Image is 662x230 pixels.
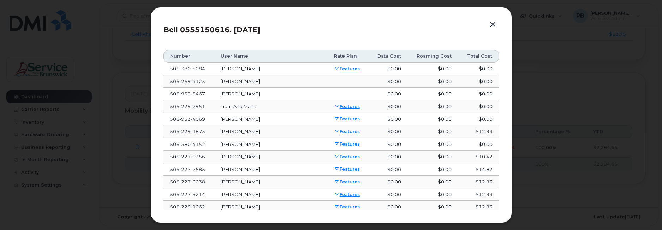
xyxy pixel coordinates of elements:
[191,129,205,134] span: 1873
[170,166,205,172] span: 506
[458,113,499,126] td: $0.00
[407,113,458,126] td: $0.00
[334,141,360,147] a: Features
[179,166,191,172] span: 227
[407,125,458,138] td: $0.00
[369,138,407,151] td: $0.00
[214,113,328,126] td: [PERSON_NAME]
[170,141,205,147] span: 506
[334,166,360,172] a: Features
[458,151,499,163] td: $10.42
[191,154,205,159] span: 0356
[334,129,360,134] a: Features
[191,166,205,172] span: 7585
[214,163,328,176] td: [PERSON_NAME]
[170,154,205,159] span: 506
[179,129,191,134] span: 229
[170,129,205,134] span: 506
[369,151,407,163] td: $0.00
[458,138,499,151] td: $0.00
[214,138,328,151] td: [PERSON_NAME]
[369,163,407,176] td: $0.00
[214,125,328,138] td: [PERSON_NAME]
[334,154,360,159] a: Features
[458,163,499,176] td: $14.82
[191,141,205,147] span: 4152
[369,125,407,138] td: $0.00
[369,113,407,126] td: $0.00
[407,163,458,176] td: $0.00
[179,141,191,147] span: 380
[407,138,458,151] td: $0.00
[214,151,328,163] td: [PERSON_NAME]
[407,151,458,163] td: $0.00
[458,125,499,138] td: $12.93
[179,154,191,159] span: 227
